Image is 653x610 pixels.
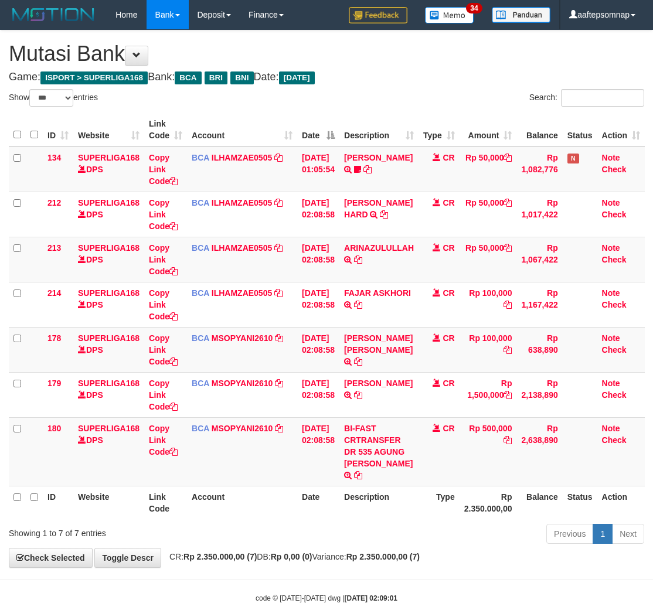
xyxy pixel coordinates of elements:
td: [DATE] 02:08:58 [297,372,339,417]
span: BCA [175,71,201,84]
a: ARINAZULULLAH [344,243,414,253]
label: Search: [529,89,644,107]
span: BCA [192,153,209,162]
td: Rp 1,082,776 [516,146,562,192]
a: [PERSON_NAME] [PERSON_NAME] [344,333,413,355]
a: FAJAR ASKHORI [344,288,411,298]
a: Copy FEBBY PRATAMA HARD to clipboard [380,210,388,219]
a: Note [602,153,620,162]
span: CR [443,243,454,253]
a: SUPERLIGA168 [78,198,140,207]
a: Note [602,333,620,343]
td: Rp 1,017,422 [516,192,562,237]
a: SUPERLIGA168 [78,379,140,388]
span: BNI [230,71,253,84]
td: Rp 100,000 [460,327,517,372]
a: Copy MSOPYANI2610 to clipboard [275,424,283,433]
a: Note [602,288,620,298]
strong: [DATE] 02:09:01 [345,594,397,602]
th: ID: activate to sort column ascending [43,113,73,146]
a: SUPERLIGA168 [78,153,140,162]
img: Feedback.jpg [349,7,407,23]
a: Copy Rp 100,000 to clipboard [504,300,512,309]
td: Rp 50,000 [460,192,517,237]
td: Rp 500,000 [460,417,517,486]
td: [DATE] 02:08:58 [297,417,339,486]
a: ILHAMZAE0505 [212,153,272,162]
a: Copy Rp 100,000 to clipboard [504,345,512,355]
a: MSOPYANI2610 [212,333,273,343]
span: 213 [47,243,61,253]
a: Copy FAJAR ASKHORI to clipboard [354,300,362,309]
a: Copy Link Code [149,288,178,321]
a: Copy ILHAMZAE0505 to clipboard [274,243,283,253]
a: ILHAMZAE0505 [212,288,272,298]
td: DPS [73,282,144,327]
span: BCA [192,333,209,343]
a: SUPERLIGA168 [78,243,140,253]
td: Rp 638,890 [516,327,562,372]
a: Copy Link Code [149,153,178,186]
span: 212 [47,198,61,207]
span: 179 [47,379,61,388]
a: Check [602,255,627,264]
th: Action [597,486,645,519]
span: Has Note [567,154,579,163]
h1: Mutasi Bank [9,42,644,66]
a: Note [602,379,620,388]
a: SUPERLIGA168 [78,333,140,343]
a: [PERSON_NAME] [344,153,413,162]
a: MSOPYANI2610 [212,379,273,388]
strong: Rp 2.350.000,00 (7) [346,552,420,561]
a: Copy Rp 50,000 to clipboard [504,153,512,162]
a: ILHAMZAE0505 [212,243,272,253]
a: Copy RAMADHAN MAULANA J to clipboard [363,165,372,174]
td: [DATE] 02:08:58 [297,192,339,237]
a: SUPERLIGA168 [78,288,140,298]
a: Copy DARIL GUSTIAN RINA to clipboard [354,357,362,366]
select: Showentries [29,89,73,107]
a: Note [602,198,620,207]
th: Link Code: activate to sort column ascending [144,113,187,146]
td: Rp 50,000 [460,146,517,192]
div: Showing 1 to 7 of 7 entries [9,523,263,539]
span: BCA [192,379,209,388]
a: Note [602,243,620,253]
span: CR [443,198,454,207]
a: Check [602,165,627,174]
th: Balance [516,113,562,146]
label: Show entries [9,89,98,107]
a: 1 [593,524,613,544]
img: panduan.png [492,7,550,23]
td: DPS [73,327,144,372]
a: Copy KEMAS MUHAMAD ABBY to clipboard [354,390,362,400]
th: Website: activate to sort column ascending [73,113,144,146]
a: [PERSON_NAME] [344,379,413,388]
span: ISPORT > SUPERLIGA168 [40,71,148,84]
th: Description [339,486,419,519]
th: Rp 2.350.000,00 [460,486,517,519]
td: Rp 1,167,422 [516,282,562,327]
a: Copy Link Code [149,198,178,231]
th: Account [187,486,297,519]
a: Copy ILHAMZAE0505 to clipboard [274,153,283,162]
span: BCA [192,243,209,253]
a: Next [612,524,644,544]
img: MOTION_logo.png [9,6,98,23]
span: 34 [466,3,482,13]
th: Link Code [144,486,187,519]
a: Copy ARINAZULULLAH to clipboard [354,255,362,264]
a: Copy Rp 50,000 to clipboard [504,243,512,253]
span: CR [443,333,454,343]
th: Date [297,486,339,519]
td: BI-FAST CRTRANSFER DR 535 AGUNG [PERSON_NAME] [339,417,419,486]
span: 180 [47,424,61,433]
a: Copy Link Code [149,379,178,411]
th: Website [73,486,144,519]
td: Rp 2,638,890 [516,417,562,486]
td: Rp 100,000 [460,282,517,327]
td: [DATE] 02:08:58 [297,237,339,282]
span: CR [443,424,454,433]
td: DPS [73,237,144,282]
input: Search: [561,89,644,107]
